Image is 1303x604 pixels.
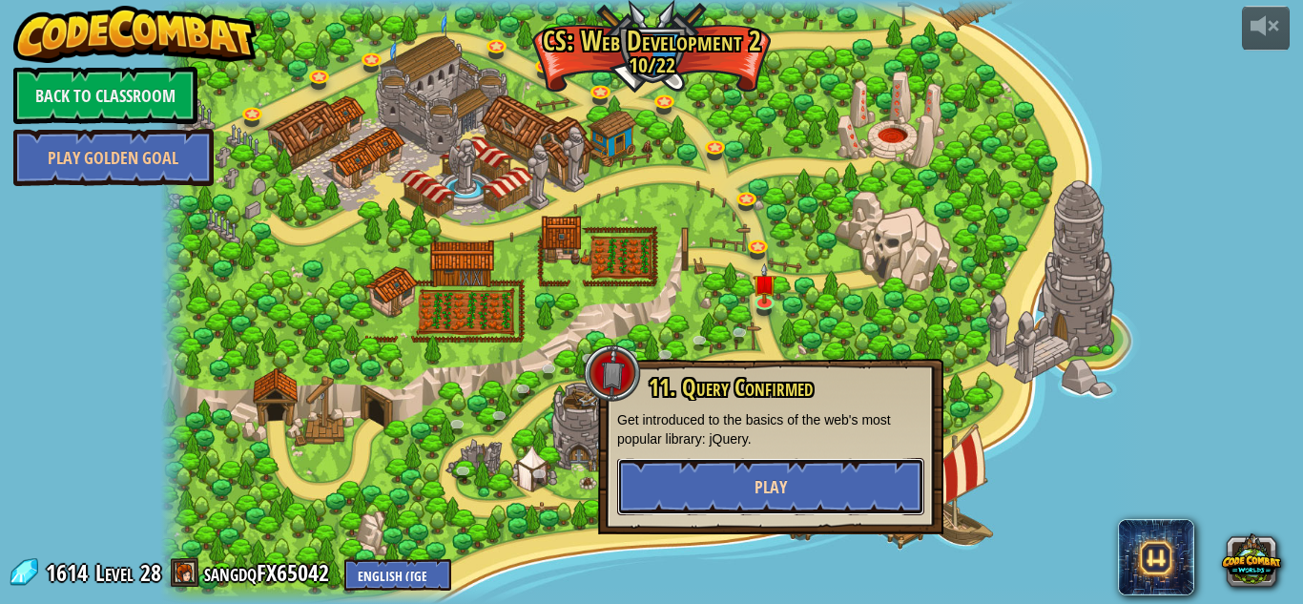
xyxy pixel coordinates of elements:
[649,371,813,404] span: 11. Query Confirmed
[753,263,776,304] img: level-banner-unstarted.png
[140,557,161,588] span: 28
[13,6,258,63] img: CodeCombat - Learn how to code by playing a game
[755,475,787,499] span: Play
[1242,6,1290,51] button: Adjust volume
[617,410,924,448] p: Get introduced to the basics of the web's most popular library: jQuery.
[13,129,214,186] a: Play Golden Goal
[95,557,134,589] span: Level
[46,557,93,588] span: 1614
[617,458,924,515] button: Play
[204,557,335,588] a: sangdqFX65042
[13,67,197,124] a: Back to Classroom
